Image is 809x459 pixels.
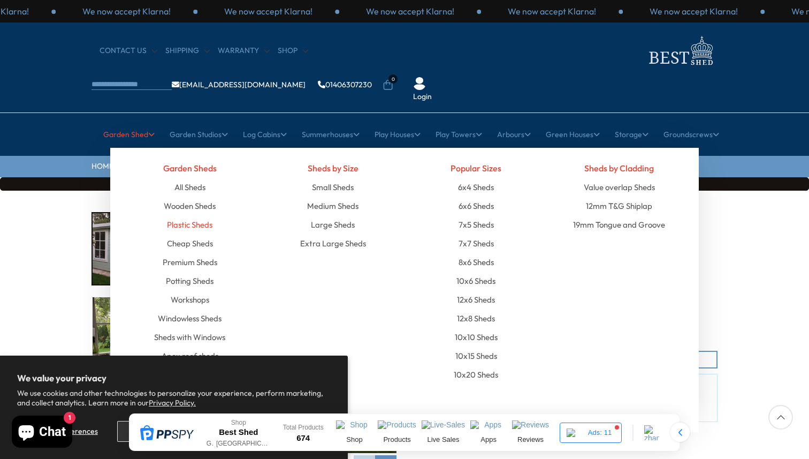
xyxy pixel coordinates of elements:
[457,309,495,328] a: 12x8 Sheds
[9,416,75,450] inbox-online-store-chat: Shopify online store chat
[459,234,494,253] a: 7x7 Sheds
[546,121,600,148] a: Green Houses
[615,121,648,148] a: Storage
[413,92,432,102] a: Login
[278,46,308,56] a: Shop
[456,272,495,290] a: 10x6 Sheds
[82,5,171,17] p: We now accept Klarna!
[163,253,217,272] a: Premium Sheds
[584,178,655,197] a: Value overlap Sheds
[413,159,540,178] h4: Popular Sizes
[383,80,393,91] a: 0
[171,290,209,309] a: Workshops
[300,234,366,253] a: Extra Large Sheds
[455,347,497,365] a: 10x15 Sheds
[197,5,339,17] div: 2 / 3
[162,347,218,365] a: Apex roof sheds
[166,272,213,290] a: Potting Sheds
[339,5,481,17] div: 3 / 3
[312,178,354,197] a: Small Sheds
[158,309,222,328] a: Windowless Sheds
[497,121,531,148] a: Arbours
[93,297,144,368] img: Barnsdale_3_4855ff5d-416b-49fb-b135-f2c42e7340e7_200x200.jpg
[172,81,306,88] a: [EMAIL_ADDRESS][DOMAIN_NAME]
[307,197,358,215] a: Medium Sheds
[154,328,225,347] a: Sheds with Windows
[663,121,719,148] a: Groundscrews
[149,398,196,408] a: Privacy Policy.
[56,5,197,17] div: 1 / 3
[508,5,596,17] p: We now accept Klarna!
[458,178,494,197] a: 6x4 Sheds
[311,215,355,234] a: Large Sheds
[170,121,228,148] a: Garden Studios
[165,46,210,56] a: Shipping
[623,5,765,17] div: 2 / 3
[455,328,498,347] a: 10x10 Sheds
[302,121,360,148] a: Summerhouses
[243,121,287,148] a: Log Cabins
[100,46,157,56] a: CONTACT US
[366,5,454,17] p: We now accept Klarna!
[573,215,665,234] a: 19mm Tongue and Groove
[643,33,718,68] img: logo
[164,197,216,215] a: Wooden Sheds
[454,365,498,384] a: 10x20 Sheds
[218,46,270,56] a: Warranty
[126,159,254,178] h4: Garden Sheds
[17,373,331,383] h2: We value your privacy
[459,253,494,272] a: 8x6 Sheds
[318,81,372,88] a: 01406307230
[93,213,144,284] img: Barnsdale_2_cea6fa23-7322-4614-ab76-fb9754416e1c_200x200.jpg
[650,5,738,17] p: We now accept Klarna!
[167,215,212,234] a: Plastic Sheds
[103,121,155,148] a: Garden Shed
[457,290,495,309] a: 12x6 Sheds
[436,121,482,148] a: Play Towers
[586,197,652,215] a: 12mm T&G Shiplap
[481,5,623,17] div: 1 / 3
[388,74,398,84] span: 0
[556,159,683,178] h4: Sheds by Cladding
[459,197,494,215] a: 6x6 Sheds
[91,161,113,172] a: HOME
[91,212,145,285] div: 1 / 11
[91,296,145,370] div: 2 / 11
[375,121,421,148] a: Play Houses
[17,388,331,408] p: We use cookies and other technologies to personalize your experience, perform marketing, and coll...
[413,77,426,90] img: User Icon
[167,234,213,253] a: Cheap Sheds
[174,178,205,197] a: All Sheds
[459,215,494,234] a: 7x5 Sheds
[224,5,312,17] p: We now accept Klarna!
[117,421,218,442] button: Accept
[270,159,397,178] h4: Sheds by Size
